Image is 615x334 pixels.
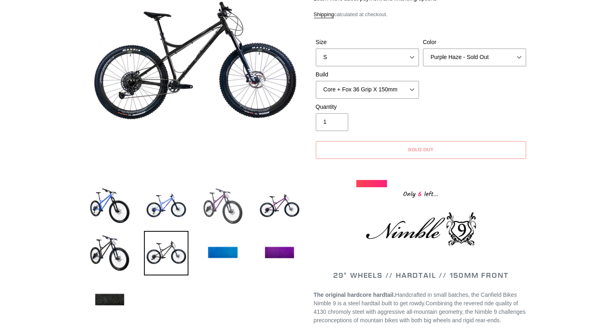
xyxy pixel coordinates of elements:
img: Load image into Gallery viewer, NIMBLE 9 - Complete Bike [144,231,188,275]
span: 29" WHEELS // HARDTAIL // 150MM FRONT [333,271,509,280]
span: Handcrafted in small batches, the Canfield Bikes Nimble 9 is a steel hardtail built to get rowdy. [314,292,517,307]
img: Load image into Gallery viewer, NIMBLE 9 - Complete Bike [144,184,188,228]
img: Load image into Gallery viewer, NIMBLE 9 - Complete Bike [257,184,302,228]
img: Load image into Gallery viewer, NIMBLE 9 - Complete Bike [201,184,245,228]
label: Quantity [316,103,419,111]
label: Size [316,38,419,47]
img: Load image into Gallery viewer, NIMBLE 9 - Complete Bike [87,231,132,275]
a: Shipping [314,11,334,18]
img: Load image into Gallery viewer, NIMBLE 9 - Complete Bike [87,278,132,322]
button: Sold out [316,141,526,159]
span: Sold out [408,146,434,152]
img: Load image into Gallery viewer, NIMBLE 9 - Complete Bike [201,231,245,275]
img: Load image into Gallery viewer, NIMBLE 9 - Complete Bike [87,184,132,228]
span: Combining the revered ride quality of 4130 chromoly steel with aggressive all-mountain geometry, ... [314,300,526,323]
label: Build [316,70,419,79]
div: calculated at checkout. [314,11,528,19]
span: 6 [416,189,424,199]
strong: The original hardcore hardtail. [314,292,395,298]
img: Load image into Gallery viewer, NIMBLE 9 - Complete Bike [257,231,302,275]
div: Only left... [356,187,486,200]
label: Color [423,38,526,47]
